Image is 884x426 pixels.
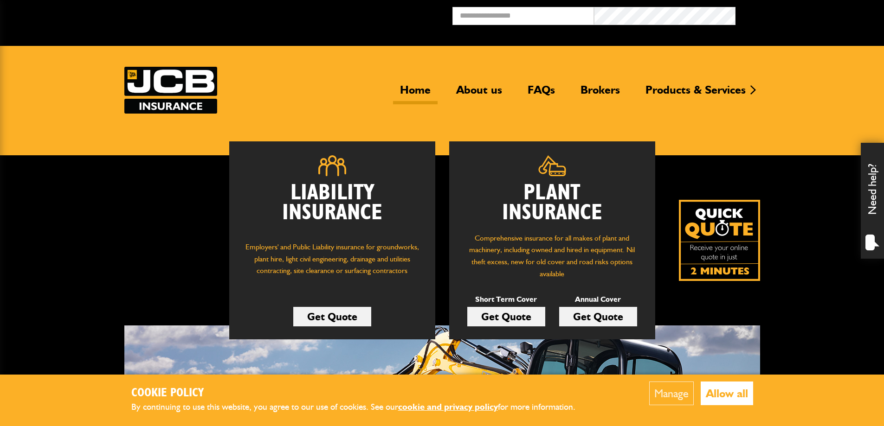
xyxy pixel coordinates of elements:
[131,400,591,414] p: By continuing to use this website, you agree to our use of cookies. See our for more information.
[559,307,637,326] a: Get Quote
[243,183,421,232] h2: Liability Insurance
[679,200,760,281] img: Quick Quote
[398,401,498,412] a: cookie and privacy policy
[131,386,591,401] h2: Cookie Policy
[701,381,753,405] button: Allow all
[463,183,641,223] h2: Plant Insurance
[736,7,877,21] button: Broker Login
[574,83,627,104] a: Brokers
[639,83,753,104] a: Products & Services
[467,307,545,326] a: Get Quote
[243,241,421,286] p: Employers' and Public Liability insurance for groundworks, plant hire, light civil engineering, d...
[124,67,217,114] a: JCB Insurance Services
[124,67,217,114] img: JCB Insurance Services logo
[649,381,694,405] button: Manage
[861,143,884,259] div: Need help?
[463,232,641,280] p: Comprehensive insurance for all makes of plant and machinery, including owned and hired in equipm...
[393,83,438,104] a: Home
[449,83,509,104] a: About us
[559,293,637,305] p: Annual Cover
[293,307,371,326] a: Get Quote
[679,200,760,281] a: Get your insurance quote isn just 2-minutes
[521,83,562,104] a: FAQs
[467,293,545,305] p: Short Term Cover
